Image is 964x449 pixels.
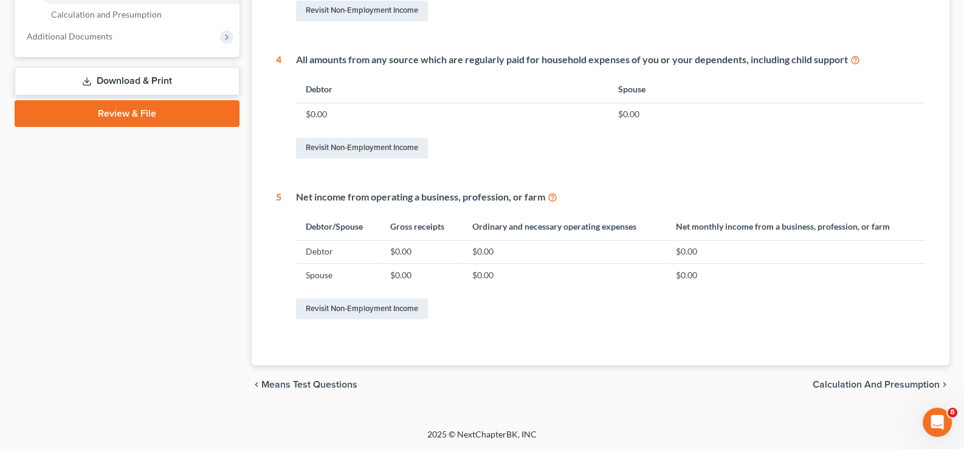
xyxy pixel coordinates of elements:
[276,53,281,161] div: 4
[380,214,462,240] th: Gross receipts
[463,240,666,263] td: $0.00
[261,380,357,389] span: Means Test Questions
[51,9,162,19] span: Calculation and Presumption
[940,380,949,389] i: chevron_right
[296,1,428,21] a: Revisit Non-Employment Income
[276,190,281,322] div: 5
[948,408,957,417] span: 8
[15,100,239,127] a: Review & File
[666,264,925,287] td: $0.00
[296,53,926,67] div: All amounts from any source which are regularly paid for household expenses of you or your depend...
[923,408,952,437] iframe: Intercom live chat
[296,77,608,103] th: Debtor
[15,67,239,95] a: Download & Print
[296,190,926,204] div: Net income from operating a business, profession, or farm
[296,298,428,319] a: Revisit Non-Employment Income
[666,240,925,263] td: $0.00
[380,264,462,287] td: $0.00
[463,214,666,240] th: Ordinary and necessary operating expenses
[296,138,428,159] a: Revisit Non-Employment Income
[608,77,925,103] th: Spouse
[296,214,381,240] th: Debtor/Spouse
[608,103,925,126] td: $0.00
[296,103,608,126] td: $0.00
[252,380,261,389] i: chevron_left
[813,380,940,389] span: Calculation and Presumption
[666,214,925,240] th: Net monthly income from a business, profession, or farm
[296,264,381,287] td: Spouse
[252,380,357,389] button: chevron_left Means Test Questions
[27,31,112,41] span: Additional Documents
[813,380,949,389] button: Calculation and Presumption chevron_right
[463,264,666,287] td: $0.00
[296,240,381,263] td: Debtor
[41,4,239,26] a: Calculation and Presumption
[380,240,462,263] td: $0.00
